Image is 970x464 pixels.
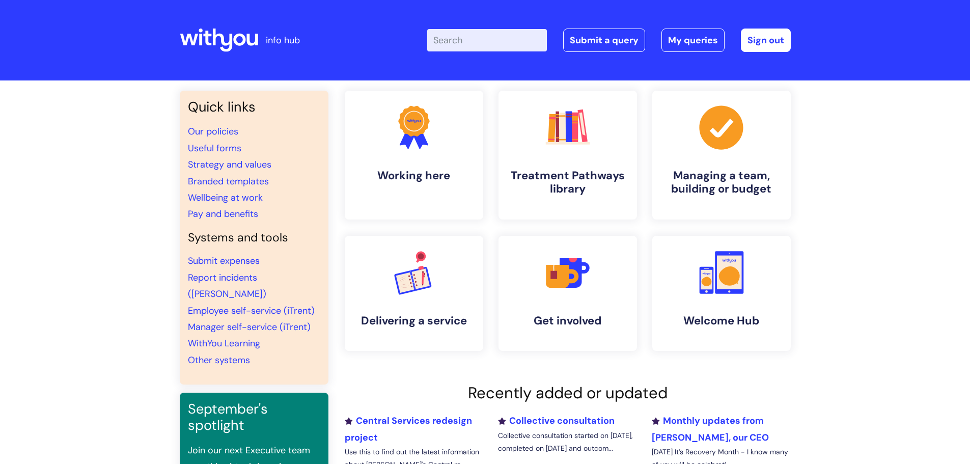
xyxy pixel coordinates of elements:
[507,314,629,327] h4: Get involved
[353,169,475,182] h4: Working here
[661,29,725,52] a: My queries
[507,169,629,196] h4: Treatment Pathways library
[266,32,300,48] p: info hub
[652,415,769,443] a: Monthly updates from [PERSON_NAME], our CEO
[188,321,311,333] a: Manager self-service (iTrent)
[563,29,645,52] a: Submit a query
[188,354,250,366] a: Other systems
[345,91,483,220] a: Working here
[188,271,266,300] a: Report incidents ([PERSON_NAME])
[188,192,263,204] a: Wellbeing at work
[188,175,269,187] a: Branded templates
[188,255,260,267] a: Submit expenses
[498,236,637,351] a: Get involved
[345,384,791,402] h2: Recently added or updated
[345,415,472,443] a: Central Services redesign project
[652,236,791,351] a: Welcome Hub
[188,99,320,115] h3: Quick links
[188,142,241,154] a: Useful forms
[345,236,483,351] a: Delivering a service
[498,91,637,220] a: Treatment Pathways library
[188,305,315,317] a: Employee self-service (iTrent)
[188,231,320,245] h4: Systems and tools
[188,158,271,171] a: Strategy and values
[188,125,238,138] a: Our policies
[427,29,547,51] input: Search
[741,29,791,52] a: Sign out
[660,169,783,196] h4: Managing a team, building or budget
[427,29,791,52] div: | -
[188,208,258,220] a: Pay and benefits
[660,314,783,327] h4: Welcome Hub
[498,415,615,427] a: Collective consultation
[652,91,791,220] a: Managing a team, building or budget
[498,429,636,455] p: Collective consultation started on [DATE], completed on [DATE] and outcom...
[188,401,320,434] h3: September's spotlight
[353,314,475,327] h4: Delivering a service
[188,337,260,349] a: WithYou Learning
